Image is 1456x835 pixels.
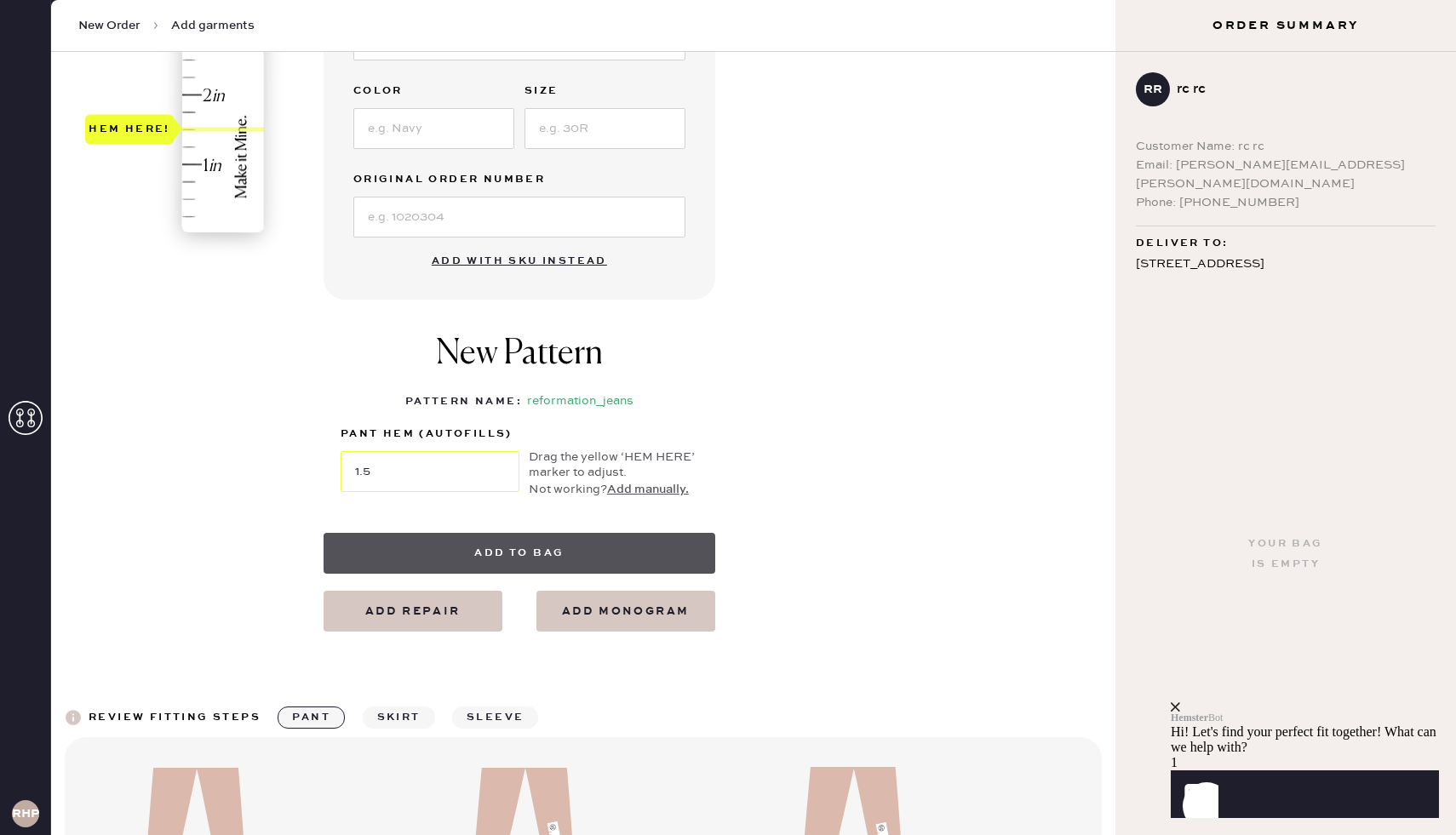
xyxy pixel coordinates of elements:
[171,17,255,34] span: Add garments
[536,591,715,632] button: add monogram
[1136,233,1228,254] span: Deliver to:
[1136,254,1436,318] div: [STREET_ADDRESS] Block H, Unit #1628 [GEOGRAPHIC_DATA] , FL 33606
[525,81,685,101] label: Size
[1177,79,1422,100] div: rc rc
[89,707,261,728] div: Review fitting steps
[324,591,502,632] button: Add repair
[341,451,519,492] input: Move the yellow marker!
[78,17,140,34] span: New Order
[278,706,345,729] button: pant
[452,706,538,729] button: sleeve
[1136,156,1436,193] div: Email: [PERSON_NAME][EMAIL_ADDRESS][PERSON_NAME][DOMAIN_NAME]
[527,392,633,412] div: reformation_jeans
[353,81,514,101] label: Color
[341,424,519,444] label: pant hem (autofills)
[1171,598,1452,832] iframe: Front Chat
[436,334,603,392] h1: New Pattern
[353,108,514,149] input: e.g. Navy
[421,244,617,278] button: Add with SKU instead
[363,706,435,729] button: skirt
[353,169,685,190] label: Original Order Number
[1248,534,1322,575] div: Your bag is empty
[1115,17,1456,34] h3: Order Summary
[12,808,39,820] h3: RHPA
[405,392,522,412] div: Pattern Name :
[1136,137,1436,156] div: Customer Name: rc rc
[353,197,685,237] input: e.g. 1020304
[525,108,685,149] input: e.g. 30R
[529,480,698,499] div: Not working?
[324,533,715,574] button: Add to bag
[529,449,698,480] div: Drag the yellow ‘HEM HERE’ marker to adjust.
[1136,193,1436,212] div: Phone: [PHONE_NUMBER]
[607,480,689,499] button: Add manually.
[1144,83,1162,95] h3: rr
